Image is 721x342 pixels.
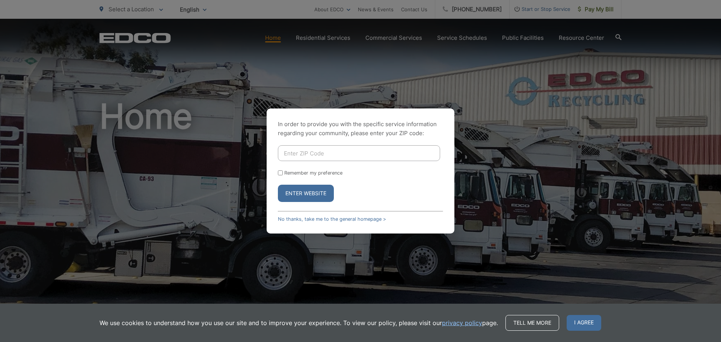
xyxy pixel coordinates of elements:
[278,185,334,202] button: Enter Website
[278,216,386,222] a: No thanks, take me to the general homepage >
[442,318,482,327] a: privacy policy
[278,145,440,161] input: Enter ZIP Code
[567,315,601,331] span: I agree
[284,170,342,176] label: Remember my preference
[100,318,498,327] p: We use cookies to understand how you use our site and to improve your experience. To view our pol...
[505,315,559,331] a: Tell me more
[278,120,443,138] p: In order to provide you with the specific service information regarding your community, please en...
